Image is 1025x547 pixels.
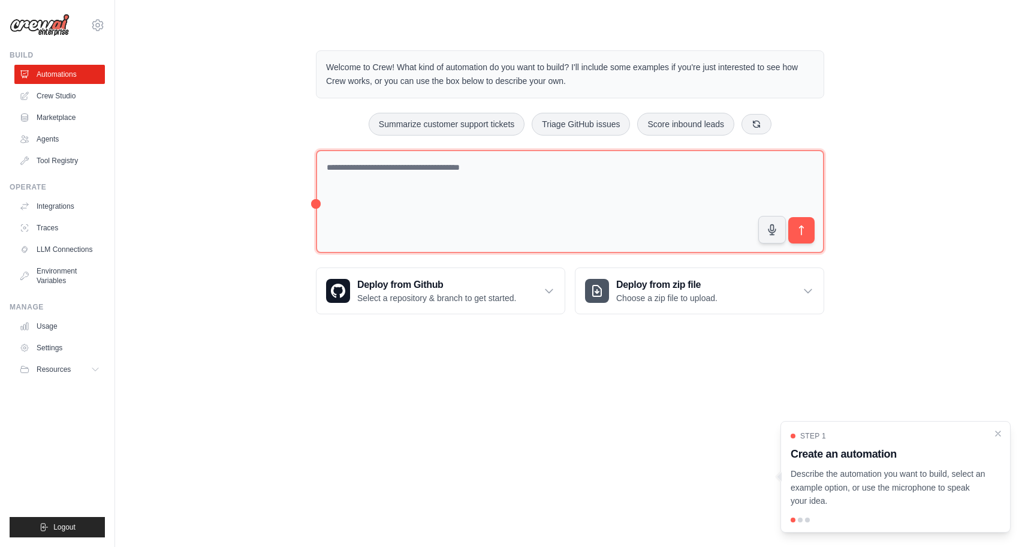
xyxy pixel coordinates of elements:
[791,467,986,508] p: Describe the automation you want to build, select an example option, or use the microphone to spe...
[616,292,718,304] p: Choose a zip file to upload.
[800,431,826,441] span: Step 1
[53,522,76,532] span: Logout
[326,61,814,88] p: Welcome to Crew! What kind of automation do you want to build? I'll include some examples if you'...
[10,182,105,192] div: Operate
[14,338,105,357] a: Settings
[791,446,986,462] h3: Create an automation
[369,113,524,136] button: Summarize customer support tickets
[965,489,1025,547] div: Widget de chat
[37,365,71,374] span: Resources
[14,218,105,238] a: Traces
[965,489,1025,547] iframe: Chat Widget
[637,113,734,136] button: Score inbound leads
[993,429,1003,438] button: Close walkthrough
[10,302,105,312] div: Manage
[14,86,105,106] a: Crew Studio
[14,317,105,336] a: Usage
[357,278,516,292] h3: Deploy from Github
[14,130,105,149] a: Agents
[532,113,630,136] button: Triage GitHub issues
[14,151,105,170] a: Tool Registry
[10,50,105,60] div: Build
[10,517,105,537] button: Logout
[14,240,105,259] a: LLM Connections
[357,292,516,304] p: Select a repository & branch to get started.
[10,14,70,37] img: Logo
[616,278,718,292] h3: Deploy from zip file
[14,65,105,84] a: Automations
[14,197,105,216] a: Integrations
[14,108,105,127] a: Marketplace
[14,360,105,379] button: Resources
[14,262,105,290] a: Environment Variables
